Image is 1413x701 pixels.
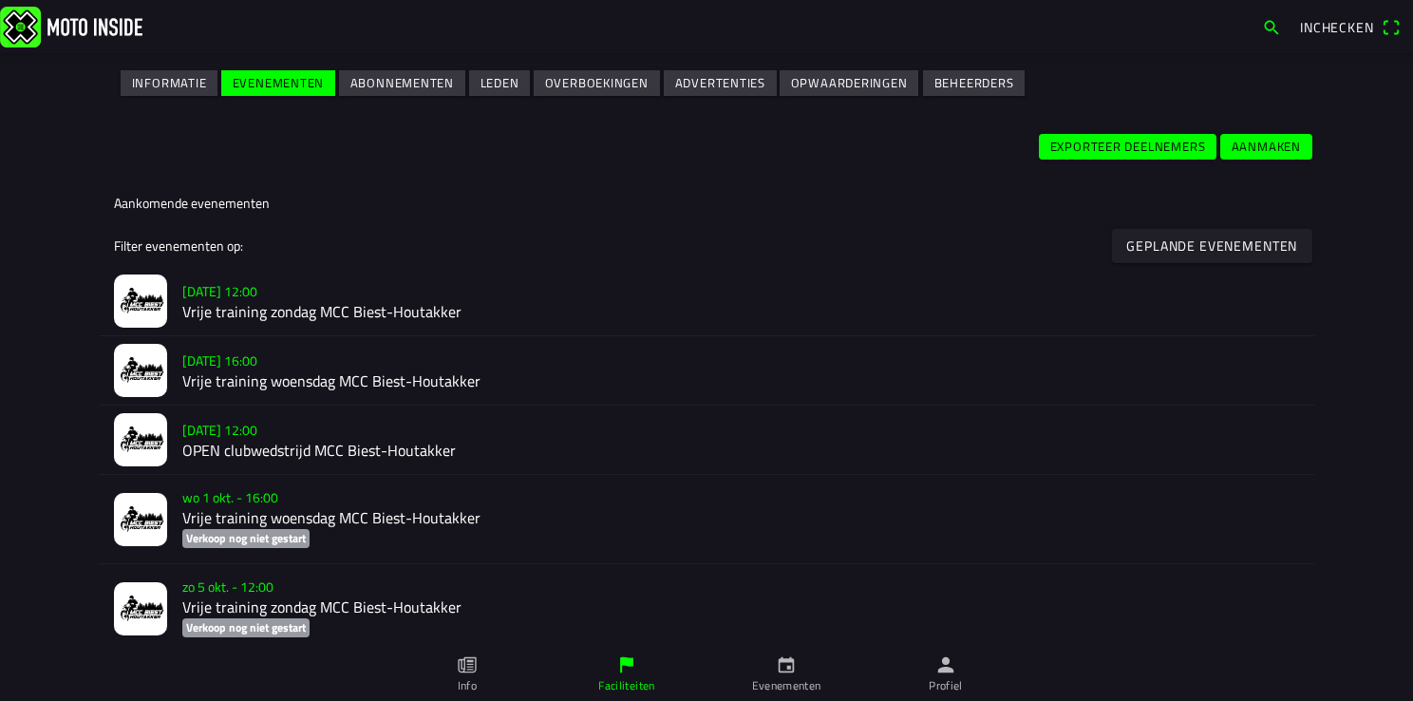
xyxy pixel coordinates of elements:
[182,598,1299,616] h2: Vrije training zondag MCC Biest-Houtakker
[752,677,821,694] ion-label: Evenementen
[616,654,637,675] ion-icon: flag
[534,70,660,96] ion-button: Overboekingen
[182,420,257,440] ion-text: [DATE] 12:00
[776,654,797,675] ion-icon: calendar
[935,654,956,675] ion-icon: person
[186,618,306,636] ion-text: Verkoop nog niet gestart
[182,442,1299,460] h2: OPEN clubwedstrijd MCC Biest-Houtakker
[1127,238,1298,252] ion-text: Geplande evenementen
[929,677,963,694] ion-label: Profiel
[114,492,167,545] img: 9Ua8ggaK8MaOY0ouoy0cMJqyqfdOBnbpUbWj8sfV.jpg
[114,236,243,256] ion-label: Filter evenementen op:
[114,275,167,328] img: blYthksgOceLkNu2ej2JKmd89r2Pk2JqgKxchyE3.jpg
[1300,17,1374,37] span: Inchecken
[182,509,1299,527] h2: Vrije training woensdag MCC Biest-Houtakker
[121,70,217,96] ion-button: Informatie
[1220,134,1312,160] ion-button: Aanmaken
[1253,10,1291,43] a: search
[186,529,306,547] ion-text: Verkoop nog niet gestart
[182,372,1299,390] h2: Vrije training woensdag MCC Biest-Houtakker
[182,303,1299,321] h2: Vrije training zondag MCC Biest-Houtakker
[182,487,278,507] ion-text: wo 1 okt. - 16:00
[780,70,918,96] ion-button: Opwaarderingen
[182,281,257,301] ion-text: [DATE] 12:00
[469,70,530,96] ion-button: Leden
[339,70,465,96] ion-button: Abonnementen
[221,70,335,96] ion-button: Evenementen
[182,350,257,370] ion-text: [DATE] 16:00
[457,654,478,675] ion-icon: paper
[114,582,167,635] img: 1Uw7HpIdPO19pj6KnfE3oNNrJEyob2UlaGPKYhrS.jpg
[458,677,477,694] ion-label: Info
[1291,10,1409,43] a: Incheckenqr scanner
[182,577,273,597] ion-text: zo 5 okt. - 12:00
[664,70,777,96] ion-button: Advertenties
[598,677,654,694] ion-label: Faciliteiten
[114,413,167,466] img: E2dVyu7dtejK0t1u8aJN3oMo4Aja8ie9wXGVM50A.jpg
[923,70,1025,96] ion-button: Beheerders
[114,344,167,397] img: RsLYVIJ3HdxBcd7YXp8gprPg8v9FlRA0bzDE6f0r.jpg
[114,193,270,213] ion-label: Aankomende evenementen
[1039,134,1216,160] ion-button: Exporteer deelnemers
